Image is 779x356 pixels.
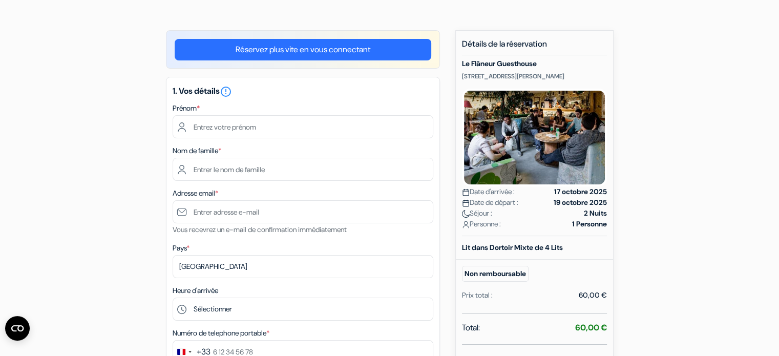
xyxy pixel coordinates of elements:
[462,243,563,252] b: Lit dans Dortoir Mixte de 4 Lits
[462,72,607,80] p: [STREET_ADDRESS][PERSON_NAME]
[173,103,200,114] label: Prénom
[173,328,269,339] label: Numéro de telephone portable
[220,86,232,96] a: error_outline
[175,39,431,60] a: Réservez plus vite en vous connectant
[173,243,190,254] label: Pays
[5,316,30,341] button: Ouvrir le widget CMP
[462,208,492,219] span: Séjour :
[462,59,607,68] h5: Le Flâneur Guesthouse
[575,322,607,333] strong: 60,00 €
[572,219,607,229] strong: 1 Personne
[220,86,232,98] i: error_outline
[173,86,433,98] h5: 1. Vos détails
[462,210,470,218] img: moon.svg
[554,197,607,208] strong: 19 octobre 2025
[462,39,607,55] h5: Détails de la réservation
[173,188,218,199] label: Adresse email
[462,322,480,334] span: Total:
[462,199,470,207] img: calendar.svg
[579,290,607,301] div: 60,00 €
[173,115,433,138] input: Entrez votre prénom
[462,219,501,229] span: Personne :
[462,221,470,228] img: user_icon.svg
[462,189,470,196] img: calendar.svg
[462,266,529,282] small: Non remboursable
[462,186,515,197] span: Date d'arrivée :
[173,158,433,181] input: Entrer le nom de famille
[554,186,607,197] strong: 17 octobre 2025
[173,145,221,156] label: Nom de famille
[173,225,347,234] small: Vous recevrez un e-mail de confirmation immédiatement
[462,290,493,301] div: Prix total :
[173,200,433,223] input: Entrer adresse e-mail
[173,285,218,296] label: Heure d'arrivée
[584,208,607,219] strong: 2 Nuits
[462,197,518,208] span: Date de départ :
